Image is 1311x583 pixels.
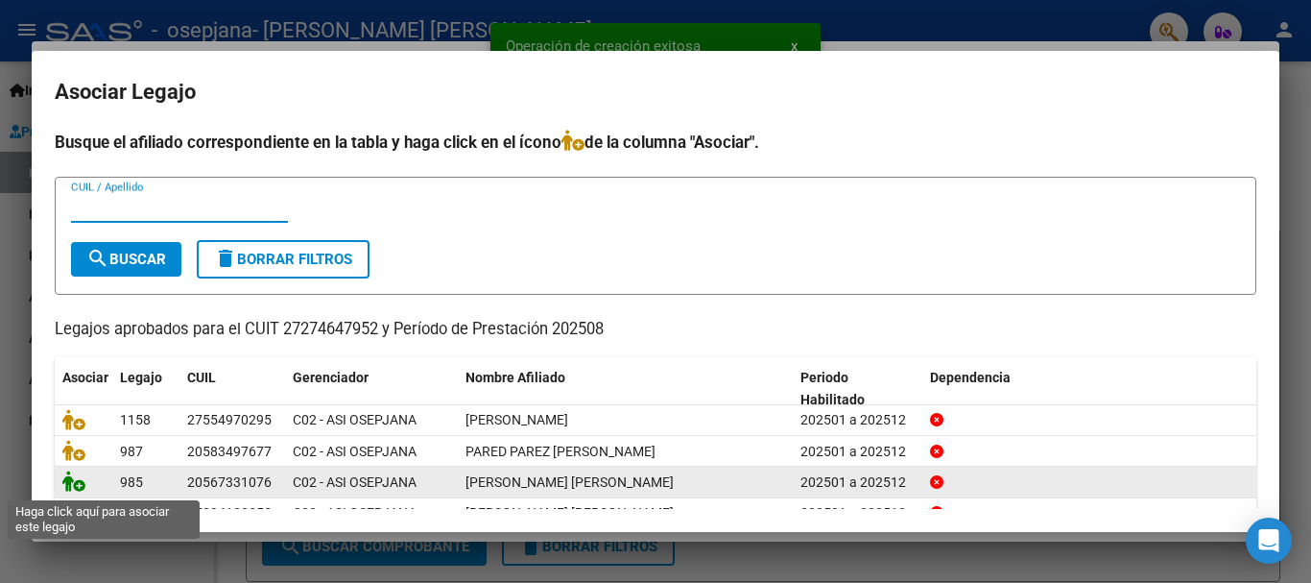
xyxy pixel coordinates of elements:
span: Legajo [120,370,162,385]
div: 27554970295 [187,409,272,431]
h4: Busque el afiliado correspondiente en la tabla y haga click en el ícono de la columna "Asociar". [55,130,1256,155]
span: Gerenciador [293,370,369,385]
span: Periodo Habilitado [800,370,865,407]
div: 202501 a 202512 [800,502,915,524]
mat-icon: search [86,247,109,270]
span: C02 - ASI OSEPJANA [293,474,417,490]
span: PARED PAREZ LISANDRO AGUSTIN [465,444,655,459]
span: Borrar Filtros [214,251,352,268]
div: 27394132352 [187,502,272,524]
span: RIVERO YAZMIN GUILLERMINA [465,412,568,427]
datatable-header-cell: Dependencia [922,357,1257,421]
button: Buscar [71,242,181,277]
span: 985 [120,474,143,490]
span: 1158 [120,412,151,427]
datatable-header-cell: CUIL [179,357,285,421]
div: Open Intercom Messenger [1246,518,1292,564]
span: JARA OSUNA CIRO MARTIN [465,474,674,490]
span: Buscar [86,251,166,268]
mat-icon: delete [214,247,237,270]
span: 964 [120,505,143,521]
div: 202501 a 202512 [800,409,915,431]
button: Borrar Filtros [197,240,369,279]
div: 20567331076 [187,472,272,494]
span: 987 [120,444,143,459]
div: 202501 a 202512 [800,441,915,463]
span: C02 - ASI OSEPJANA [293,444,417,459]
datatable-header-cell: Nombre Afiliado [458,357,793,421]
span: CUIL [187,370,216,385]
span: Nombre Afiliado [465,370,565,385]
datatable-header-cell: Legajo [112,357,179,421]
h2: Asociar Legajo [55,74,1256,110]
span: C02 - ASI OSEPJANA [293,505,417,521]
span: Asociar [62,370,108,385]
span: C02 - ASI OSEPJANA [293,412,417,427]
datatable-header-cell: Gerenciador [285,357,458,421]
span: VILLAVICENCIO GEORGINA GUADALUPE [465,505,674,521]
p: Legajos aprobados para el CUIT 27274647952 y Período de Prestación 202508 [55,318,1256,342]
div: 202501 a 202512 [800,472,915,494]
datatable-header-cell: Periodo Habilitado [793,357,922,421]
span: Dependencia [930,370,1011,385]
div: 20583497677 [187,441,272,463]
datatable-header-cell: Asociar [55,357,112,421]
